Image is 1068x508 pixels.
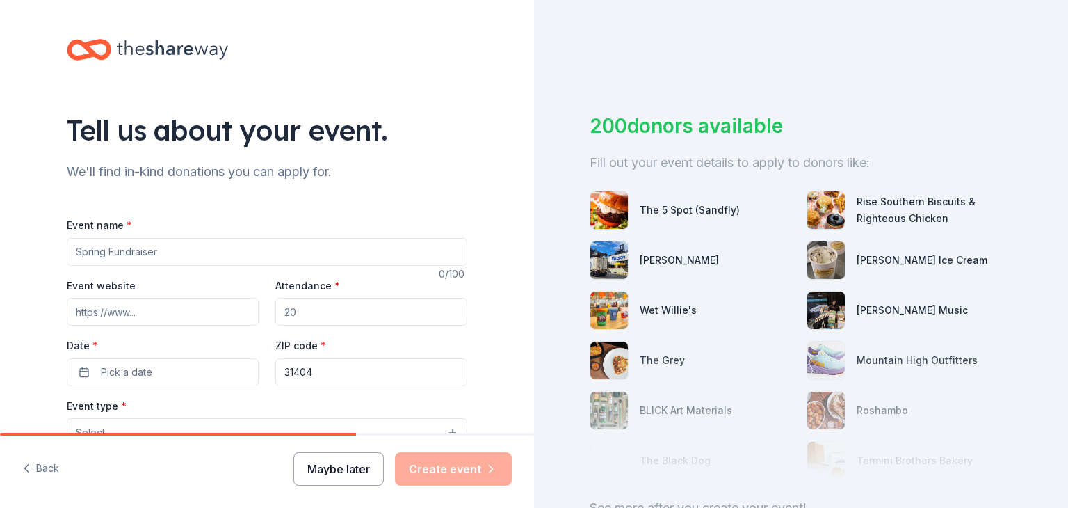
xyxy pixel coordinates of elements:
[857,193,1012,227] div: Rise Southern Biscuits & Righteous Chicken
[807,241,845,279] img: photo for Leopold's Ice Cream
[67,339,259,353] label: Date
[857,302,968,319] div: [PERSON_NAME] Music
[67,399,127,413] label: Event type
[275,339,326,353] label: ZIP code
[590,292,628,329] img: photo for Wet Willie's
[590,111,1012,141] div: 200 donors available
[807,292,845,329] img: photo for Alfred Music
[101,364,152,381] span: Pick a date
[67,358,259,386] button: Pick a date
[67,238,467,266] input: Spring Fundraiser
[590,241,628,279] img: photo for Matson
[67,111,467,150] div: Tell us about your event.
[67,161,467,183] div: We'll find in-kind donations you can apply for.
[275,358,467,386] input: 12345 (U.S. only)
[640,202,740,219] div: The 5 Spot (Sandfly)
[640,302,697,319] div: Wet Willie's
[439,266,467,283] div: 0 /100
[275,298,467,326] input: 20
[67,298,259,326] input: https://www...
[293,452,384,486] button: Maybe later
[640,252,719,269] div: [PERSON_NAME]
[22,454,59,484] button: Back
[67,219,132,232] label: Event name
[67,418,467,447] button: Select
[590,191,628,229] img: photo for The 5 Spot (Sandfly)
[590,152,1012,174] div: Fill out your event details to apply to donors like:
[275,279,340,293] label: Attendance
[67,279,136,293] label: Event website
[857,252,987,269] div: [PERSON_NAME] Ice Cream
[76,424,105,441] span: Select
[807,191,845,229] img: photo for Rise Southern Biscuits & Righteous Chicken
